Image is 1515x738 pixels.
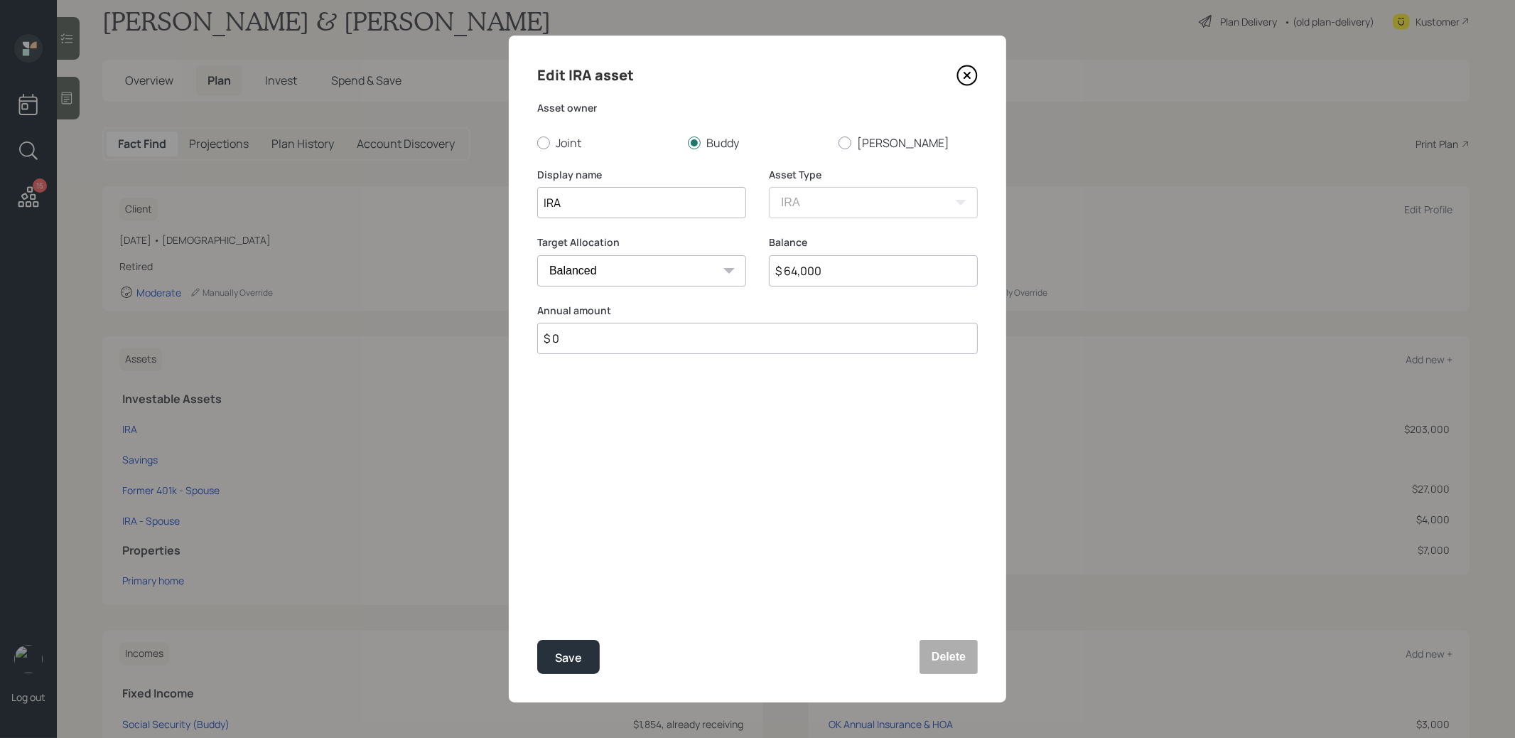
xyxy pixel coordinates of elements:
label: Joint [537,135,676,151]
label: Buddy [688,135,827,151]
h4: Edit IRA asset [537,64,634,87]
label: [PERSON_NAME] [839,135,978,151]
button: Save [537,640,600,674]
label: Target Allocation [537,235,746,250]
label: Annual amount [537,304,978,318]
label: Asset Type [769,168,978,182]
label: Balance [769,235,978,250]
div: Save [555,648,582,668]
label: Asset owner [537,101,978,115]
button: Delete [920,640,978,674]
label: Display name [537,168,746,182]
